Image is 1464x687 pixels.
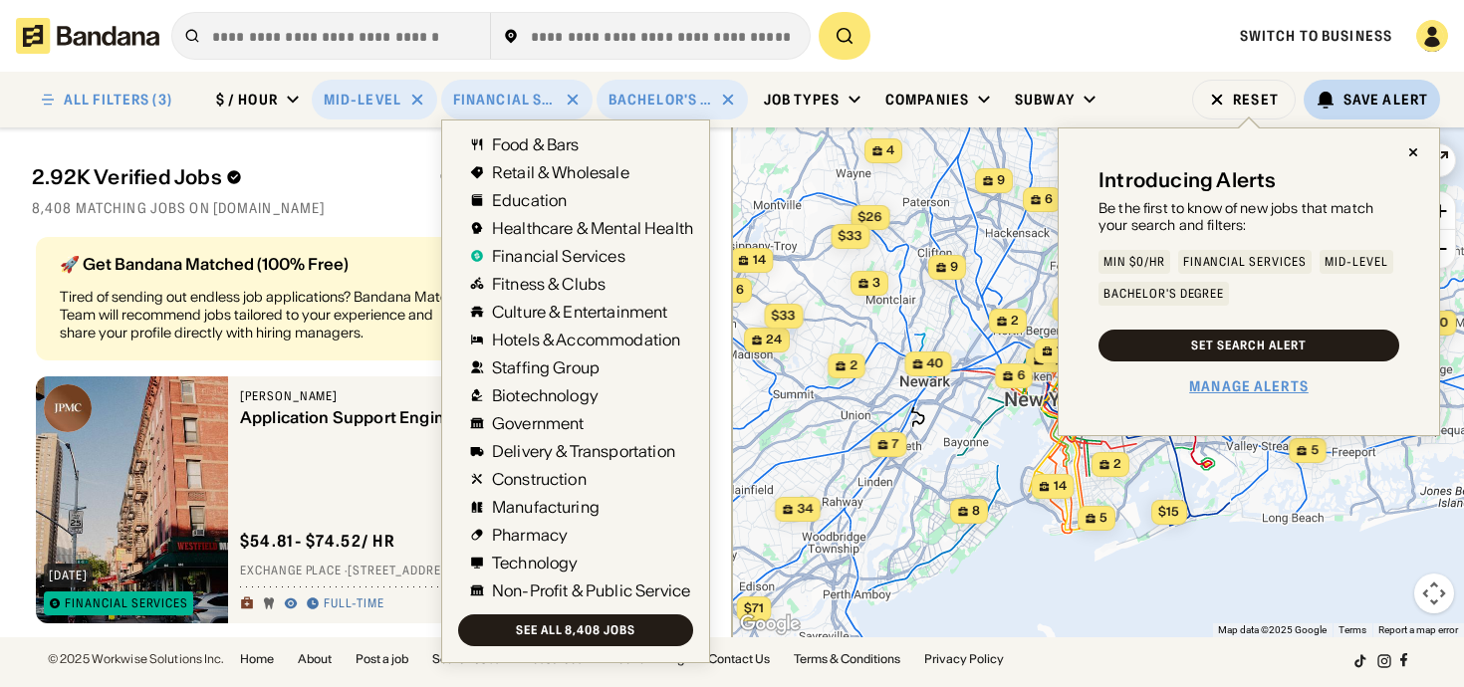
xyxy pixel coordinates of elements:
div: © 2025 Workwise Solutions Inc. [48,653,224,665]
a: Switch to Business [1240,27,1392,45]
a: Contact Us [708,653,770,665]
div: Culture & Entertainment [492,304,668,320]
span: 5 [1099,510,1107,527]
a: Resources [524,653,583,665]
div: Staffing Group [492,359,600,375]
span: Map data ©2025 Google [1218,624,1327,635]
span: 2 [1113,456,1121,473]
span: 5 [1311,442,1319,459]
div: Construction [492,471,587,487]
div: Financial Services [492,248,625,264]
span: 2 [1011,313,1019,330]
span: 14 [752,252,765,269]
div: Introducing Alerts [1098,168,1277,192]
div: 🚀 Get Bandana Matched (100% Free) [60,256,458,272]
img: Bandana logotype [16,18,159,54]
span: 4 [886,142,894,159]
a: Open this area in Google Maps (opens a new window) [737,611,803,637]
div: Financial Services [65,597,188,609]
div: Government [492,415,585,431]
div: grid [32,229,700,637]
a: Manage Alerts [1189,377,1309,395]
a: Terms (opens in new tab) [1339,624,1366,635]
span: 6 [1045,191,1053,208]
div: Food & Bars [492,136,580,152]
span: 9 [950,259,958,276]
div: See all 8,408 jobs [516,624,635,636]
div: Save Alert [1343,91,1428,109]
a: Report a map error [1378,624,1458,635]
div: Biotechnology [492,387,599,403]
a: Terms & Conditions [794,653,900,665]
div: Job Types [764,91,840,109]
span: 14 [1053,478,1066,495]
div: $ / hour [216,91,278,109]
span: 7 [891,436,898,453]
a: Free Tax Filing [607,653,684,665]
div: $ 54.81 - $74.52 / hr [240,531,395,552]
div: 2.92K Verified Jobs [32,165,423,189]
span: $15 [1158,504,1179,519]
div: Be the first to know of new jobs that match your search and filters: [1098,200,1399,234]
span: 20 [1431,315,1448,332]
div: 8,408 matching jobs on [DOMAIN_NAME] [32,199,700,217]
a: About [298,653,332,665]
span: 2 [850,357,857,374]
span: 34 [797,501,813,518]
div: Bachelor's Degree [1103,288,1224,300]
span: 3 [872,275,880,292]
div: Min $0/hr [1103,256,1165,268]
div: ALL FILTERS (3) [64,93,172,107]
div: Full-time [324,596,384,612]
span: 40 [926,355,943,372]
span: 9 [997,172,1005,189]
div: Financial Services [1183,256,1307,268]
div: Set Search Alert [1191,340,1306,351]
div: Bachelor's Degree [609,91,712,109]
div: Exchange Place · [STREET_ADDRESS][US_STATE] · [GEOGRAPHIC_DATA] [240,564,664,579]
div: Healthcare & Mental Health [492,220,693,236]
div: Hotels & Accommodation [492,332,681,347]
span: 6 [736,282,744,299]
span: $26 [857,209,881,224]
div: Application Support Engineer III [240,408,630,427]
img: J.P. Morgan logo [44,384,92,432]
a: Privacy Policy [924,653,1004,665]
div: [DATE] [49,570,88,581]
a: Home [240,653,274,665]
a: Post a job [356,653,408,665]
div: Mid-Level [1325,256,1388,268]
div: Mid-Level [324,91,401,109]
span: $71 [743,600,763,615]
div: Reset [1233,93,1279,107]
span: $33 [838,228,861,243]
div: Tired of sending out endless job applications? Bandana Match Team will recommend jobs tailored to... [60,288,458,343]
span: 8 [972,503,980,520]
div: Education [492,192,567,208]
span: $33 [771,308,795,323]
div: Delivery & Transportation [492,443,675,459]
div: Technology [492,555,579,571]
div: Manufacturing [492,499,600,515]
span: 24 [766,332,782,348]
div: Non-Profit & Public Service [492,582,690,598]
div: Pharmacy [492,527,568,543]
div: Financial Services [453,91,557,109]
div: [PERSON_NAME] [240,388,630,404]
div: Companies [885,91,969,109]
button: Map camera controls [1414,573,1454,613]
span: 128 [1056,343,1077,359]
div: Retail & Wholesale [492,164,629,180]
span: 6 [1017,367,1025,384]
a: Search Jobs [432,653,500,665]
div: Fitness & Clubs [492,276,606,292]
div: Subway [1015,91,1075,109]
img: Google [737,611,803,637]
